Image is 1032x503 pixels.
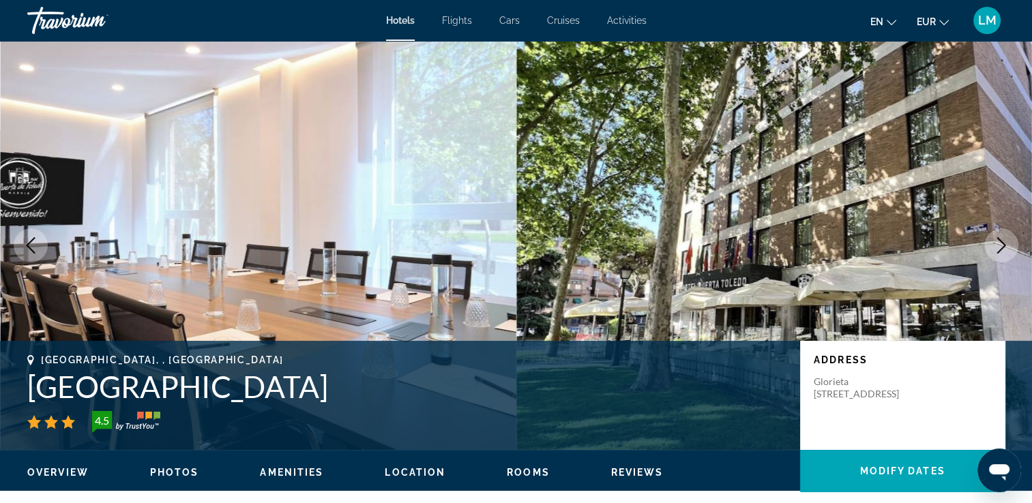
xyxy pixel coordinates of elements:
[969,6,1005,35] button: User Menu
[150,466,199,478] button: Photos
[611,467,664,478] span: Reviews
[442,15,472,26] a: Flights
[41,354,284,365] span: [GEOGRAPHIC_DATA], , [GEOGRAPHIC_DATA]
[800,450,1005,492] button: Modify Dates
[507,467,550,478] span: Rooms
[27,369,786,404] h1: [GEOGRAPHIC_DATA]
[14,228,48,262] button: Previous image
[150,467,199,478] span: Photos
[260,466,323,478] button: Amenities
[870,16,883,27] span: en
[385,467,445,478] span: Location
[607,15,647,26] a: Activities
[859,466,945,476] span: Modify Dates
[507,466,550,478] button: Rooms
[92,411,160,433] img: TrustYou guest rating badge
[917,12,949,31] button: Change currency
[27,467,89,478] span: Overview
[386,15,415,26] a: Hotels
[814,376,923,400] p: Glorieta [STREET_ADDRESS]
[611,466,664,478] button: Reviews
[977,448,1021,492] iframe: Bouton de lancement de la fenêtre de messagerie
[27,466,89,478] button: Overview
[870,12,896,31] button: Change language
[917,16,936,27] span: EUR
[978,14,997,27] span: LM
[385,466,445,478] button: Location
[88,412,115,429] div: 4.5
[27,3,164,38] a: Travorium
[547,15,580,26] a: Cruises
[499,15,520,26] a: Cars
[984,228,1018,262] button: Next image
[260,467,323,478] span: Amenities
[814,354,991,365] p: Address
